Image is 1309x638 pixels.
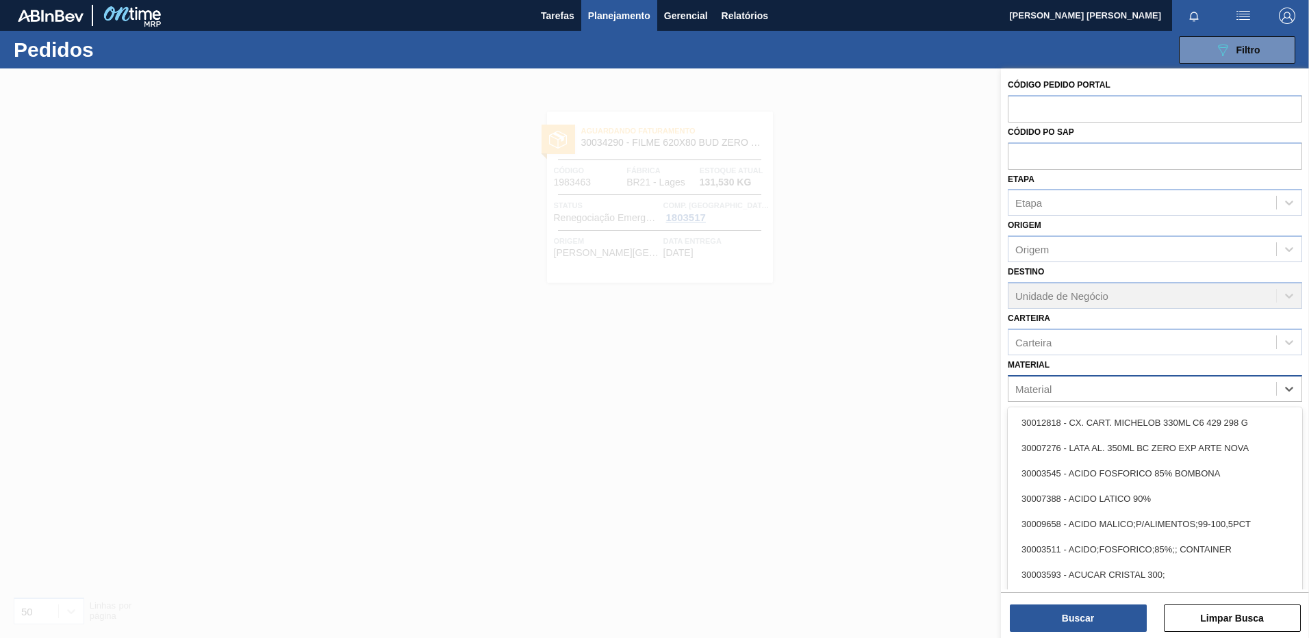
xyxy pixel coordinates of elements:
label: Códido PO SAP [1008,127,1074,137]
label: Etapa [1008,175,1034,184]
button: Notificações [1172,6,1216,25]
div: 30009658 - ACIDO MALICO;P/ALIMENTOS;99-100,5PCT [1008,511,1302,537]
div: Origem [1015,244,1049,255]
h1: Pedidos [14,42,218,58]
span: Filtro [1236,44,1260,55]
div: Etapa [1015,197,1042,209]
label: Destino [1008,267,1044,277]
div: 30012818 - CX. CART. MICHELOB 330ML C6 429 298 G [1008,410,1302,435]
div: 30003545 - ACIDO FOSFORICO 85% BOMBONA [1008,461,1302,486]
img: userActions [1235,8,1251,24]
div: 30003511 - ACIDO;FOSFORICO;85%;; CONTAINER [1008,537,1302,562]
img: Logout [1279,8,1295,24]
label: Material [1008,360,1050,370]
div: 30007276 - LATA AL. 350ML BC ZERO EXP ARTE NOVA [1008,435,1302,461]
label: Código Pedido Portal [1008,80,1110,90]
label: Carteira [1008,314,1050,323]
div: 30003593 - ACUCAR CRISTAL 300; [1008,562,1302,587]
span: Gerencial [664,8,708,24]
div: 30007388 - ACIDO LATICO 90% [1008,486,1302,511]
span: Relatórios [722,8,768,24]
button: Filtro [1179,36,1295,64]
span: Planejamento [588,8,650,24]
img: TNhmsLtSVTkK8tSr43FrP2fwEKptu5GPRR3wAAAABJRU5ErkJggg== [18,10,84,22]
span: Tarefas [541,8,574,24]
div: 30009767 - ACUCAR LIQUIDO INVERTIDO INVEX [1008,587,1302,613]
div: Carteira [1015,336,1052,348]
div: Material [1015,383,1052,394]
label: Origem [1008,220,1041,230]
